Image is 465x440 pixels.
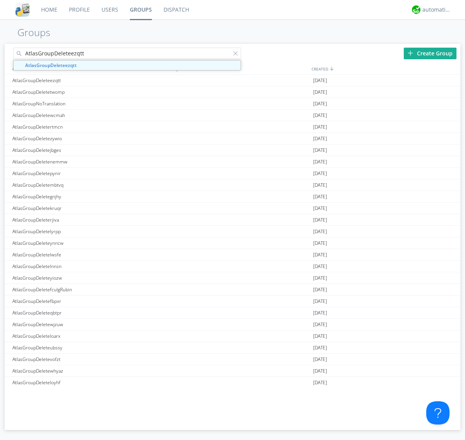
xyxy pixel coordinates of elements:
div: AtlasGroupDeletevofzt [10,354,160,365]
span: [DATE] [313,307,327,319]
a: AtlasGroupDeletelnnsn[DATE] [5,261,460,272]
span: [DATE] [313,249,327,261]
span: [DATE] [313,319,327,330]
iframe: Toggle Customer Support [426,401,449,425]
a: AtlasGroupDeleteyiozw[DATE] [5,272,460,284]
span: [DATE] [313,226,327,237]
span: [DATE] [313,98,327,110]
a: AtlasGroupDeletembtvq[DATE] [5,179,460,191]
div: AtlasGroupDeletepynir [10,168,160,179]
span: [DATE] [313,86,327,98]
div: AtlasGroupDeleteezqtt [10,75,160,86]
div: AtlasGroupDeleteloyhf [10,377,160,388]
a: AtlasGroupDeletelyrpp[DATE] [5,226,460,237]
div: AtlasGroupDeleteloarx [10,330,160,342]
span: [DATE] [313,203,327,214]
a: AtlasGroupDeleteynncw[DATE] [5,237,460,249]
span: [DATE] [313,144,327,156]
a: AtlasGroupNoTranslation[DATE] [5,98,460,110]
div: AtlasGroupDeletewcmah [10,110,160,121]
div: GROUPS [10,63,158,74]
a: AtlasGroupDeletefculgRubin[DATE] [5,284,460,296]
span: [DATE] [313,133,327,144]
span: [DATE] [313,179,327,191]
div: AtlasGroupDeleteynncw [10,237,160,249]
span: [DATE] [313,214,327,226]
span: [DATE] [313,121,327,133]
input: Search groups [13,48,241,59]
img: cddb5a64eb264b2086981ab96f4c1ba7 [15,3,29,17]
div: AtlasGroupDeletewhyaz [10,365,160,376]
img: plus.svg [408,50,413,56]
div: AtlasGroupDeletelwsfe [10,249,160,260]
div: AtlasGroupDeletembtvq [10,179,160,191]
div: CREATED [310,63,460,74]
a: AtlasGroupDeletefbpxr[DATE] [5,296,460,307]
strong: AtlasGroupDeleteezqtt [25,62,77,69]
img: d2d01cd9b4174d08988066c6d424eccd [412,5,420,14]
div: AtlasGroupDeletenemmw [10,156,160,167]
div: AtlasGroupDeletejbges [10,144,160,156]
span: [DATE] [313,330,327,342]
div: AtlasGroupDeletekruqr [10,203,160,214]
div: AtlasGroupNoTranslation [10,98,160,109]
div: AtlasGroupDeletetwomp [10,86,160,98]
a: AtlasGroupDeletejbges[DATE] [5,144,460,156]
span: [DATE] [313,168,327,179]
span: [DATE] [313,296,327,307]
div: AtlasGroupDeletezywio [10,133,160,144]
div: AtlasGroupDeletertmcn [10,121,160,132]
a: AtlasGroupDeleteloyhf[DATE] [5,377,460,388]
a: AtlasGroupDeletelwsfe[DATE] [5,249,460,261]
div: AtlasGroupDeleteubssy [10,342,160,353]
span: [DATE] [313,284,327,296]
a: AtlasGroupDeletepynir[DATE] [5,168,460,179]
span: [DATE] [313,342,327,354]
div: AtlasGroupDeletegnjhy [10,191,160,202]
div: AtlasGroupDeleteqbtpr [10,307,160,318]
span: [DATE] [313,354,327,365]
a: AtlasGroupDeletenemmw[DATE] [5,156,460,168]
a: AtlasGroupDeletevofzt[DATE] [5,354,460,365]
a: AtlasGroupDeleteloarx[DATE] [5,330,460,342]
a: AtlasGroupDeletewcmah[DATE] [5,110,460,121]
span: [DATE] [313,110,327,121]
span: [DATE] [313,75,327,86]
a: AtlasGroupDeletetwomp[DATE] [5,86,460,98]
span: [DATE] [313,237,327,249]
a: AtlasGroupDeletegnjhy[DATE] [5,191,460,203]
a: AtlasGroupDeletezywio[DATE] [5,133,460,144]
div: automation+atlas [422,6,451,14]
a: AtlasGroupDeletertmcn[DATE] [5,121,460,133]
span: [DATE] [313,377,327,388]
div: AtlasGroupDeletelyrpp [10,226,160,237]
a: AtlasGroupDeletewjzuw[DATE] [5,319,460,330]
span: [DATE] [313,261,327,272]
div: AtlasGroupDeleteyiozw [10,272,160,284]
div: Create Group [404,48,456,59]
div: AtlasGroupDeleterjiva [10,214,160,225]
span: [DATE] [313,191,327,203]
a: AtlasGroupDeleteqbtpr[DATE] [5,307,460,319]
div: AtlasGroupDeletewjzuw [10,319,160,330]
a: AtlasGroupDeletewhyaz[DATE] [5,365,460,377]
a: AtlasGroupDeleterjiva[DATE] [5,214,460,226]
div: AtlasGroupDeletefbpxr [10,296,160,307]
span: [DATE] [313,156,327,168]
a: AtlasGroupDeletekruqr[DATE] [5,203,460,214]
div: AtlasGroupDeletefculgRubin [10,284,160,295]
a: AtlasGroupDeleteezqtt[DATE] [5,75,460,86]
span: [DATE] [313,365,327,377]
a: AtlasGroupDeleteubssy[DATE] [5,342,460,354]
span: [DATE] [313,272,327,284]
div: AtlasGroupDeletelnnsn [10,261,160,272]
